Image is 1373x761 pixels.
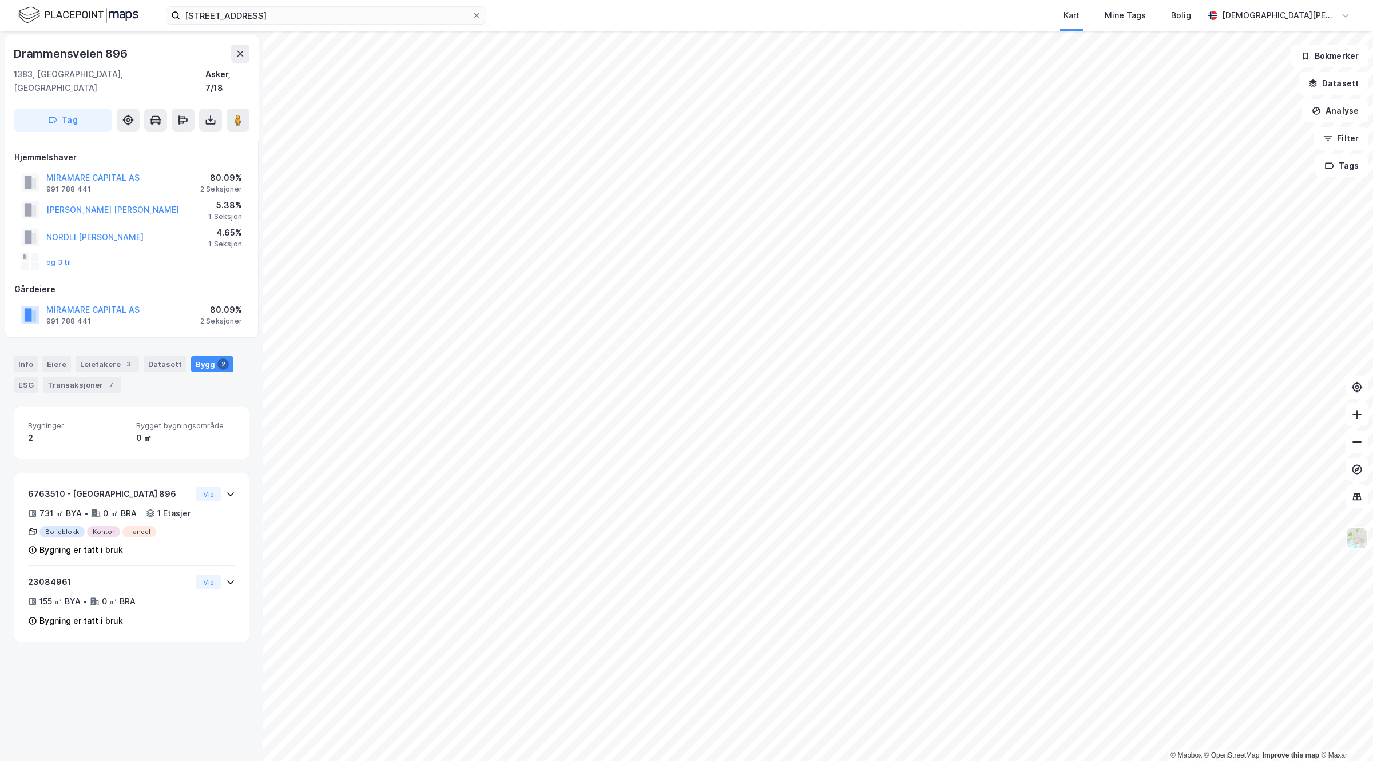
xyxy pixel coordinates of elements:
div: Bolig [1171,9,1191,22]
div: ESG [14,377,38,393]
div: 0 ㎡ BRA [102,595,136,608]
div: 1 Etasjer [157,507,191,520]
div: 5.38% [208,198,242,212]
div: 991 788 441 [46,185,91,194]
div: Leietakere [76,356,139,372]
div: 1 Seksjon [208,212,242,221]
div: Gårdeiere [14,282,249,296]
div: 2 Seksjoner [200,185,242,194]
div: 2 Seksjoner [200,317,242,326]
button: Datasett [1299,72,1368,95]
div: Hjemmelshaver [14,150,249,164]
button: Vis [196,487,221,501]
a: OpenStreetMap [1204,751,1260,759]
div: Bygg [191,356,233,372]
div: • [84,509,89,518]
div: 80.09% [200,171,242,185]
img: logo.f888ab2527a4732fd821a326f86c7f29.svg [18,5,138,25]
div: 991 788 441 [46,317,91,326]
div: 6763510 - [GEOGRAPHIC_DATA] 896 [28,487,191,501]
span: Bygget bygningsområde [136,421,235,431]
span: Bygninger [28,421,127,431]
div: 0 ㎡ [136,431,235,445]
div: Drammensveien 896 [14,45,130,63]
div: 2 [28,431,127,445]
div: Kart [1064,9,1080,22]
div: Transaksjoner [43,377,121,393]
div: 0 ㎡ BRA [103,507,137,520]
button: Analyse [1302,99,1368,122]
div: 731 ㎡ BYA [39,507,82,520]
div: 1383, [GEOGRAPHIC_DATA], [GEOGRAPHIC_DATA] [14,67,205,95]
a: Mapbox [1170,751,1202,759]
div: [DEMOGRAPHIC_DATA][PERSON_NAME] [1222,9,1336,22]
div: Mine Tags [1105,9,1146,22]
div: • [83,597,88,606]
button: Tags [1315,154,1368,177]
div: 23084961 [28,575,191,589]
div: 1 Seksjon [208,240,242,249]
button: Filter [1314,127,1368,150]
div: 155 ㎡ BYA [39,595,81,608]
img: Z [1346,527,1368,549]
div: Info [14,356,38,372]
div: Bygning er tatt i bruk [39,614,123,628]
div: Eiere [42,356,71,372]
div: Asker, 7/18 [205,67,249,95]
button: Bokmerker [1291,45,1368,67]
div: Bygning er tatt i bruk [39,543,123,557]
div: 80.09% [200,303,242,317]
div: 7 [105,379,117,391]
div: 2 [217,358,229,370]
a: Improve this map [1263,751,1319,759]
iframe: Chat Widget [1316,706,1373,761]
button: Vis [196,575,221,589]
button: Tag [14,109,112,132]
div: 4.65% [208,226,242,240]
div: Datasett [144,356,186,372]
input: Søk på adresse, matrikkel, gårdeiere, leietakere eller personer [180,7,472,24]
div: 3 [123,358,134,370]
